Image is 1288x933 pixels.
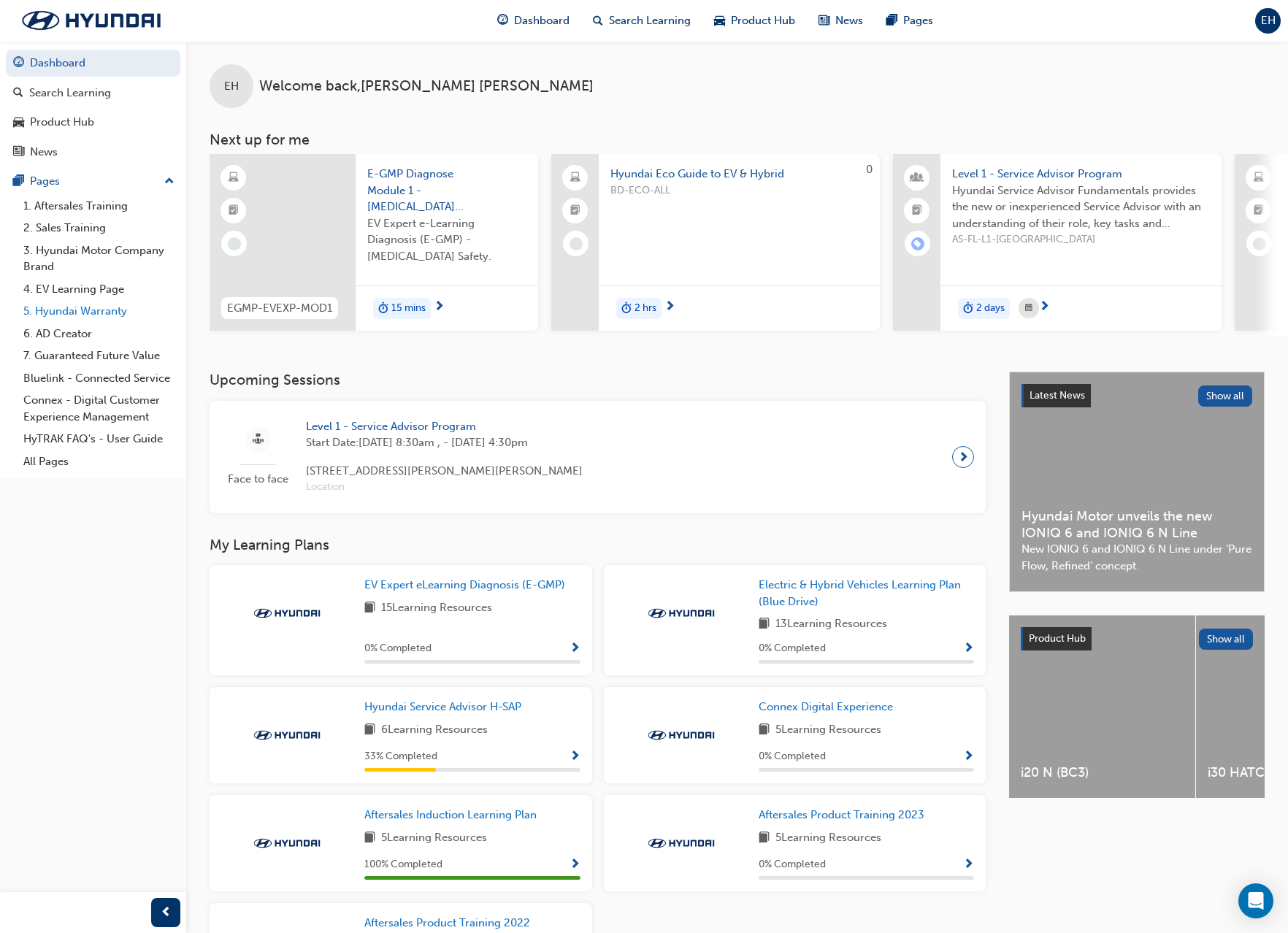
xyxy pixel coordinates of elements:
div: Search Learning [29,85,111,101]
span: [STREET_ADDRESS][PERSON_NAME][PERSON_NAME] [306,463,583,480]
span: Pages [903,12,933,29]
span: Show Progress [570,859,580,872]
span: booktick-icon [570,201,580,220]
span: Show Progress [570,750,580,764]
span: next-icon [434,301,445,314]
a: Aftersales Induction Learning Plan [364,807,543,823]
button: Pages [6,168,180,195]
span: Level 1 - Service Advisor Program [952,166,1210,183]
span: Aftersales Product Training 2022 [364,916,530,929]
span: guage-icon [497,12,508,30]
span: EH [224,78,239,95]
a: HyTRAK FAQ's - User Guide [18,428,180,450]
a: 1. Aftersales Training [18,195,180,218]
a: EGMP-EVEXP-MOD1E-GMP Diagnose Module 1 - [MEDICAL_DATA] SafetyEV Expert e-Learning Diagnosis (E-G... [210,154,538,331]
button: DashboardSearch LearningProduct HubNews [6,47,180,168]
a: News [6,139,180,166]
img: Trak [641,728,721,742]
span: 6 Learning Resources [381,721,488,740]
span: 0 % Completed [759,856,826,873]
button: Show all [1199,629,1254,650]
span: 0 % Completed [364,640,432,657]
span: Start Date: [DATE] 8:30am , - [DATE] 4:30pm [306,434,583,451]
span: Hyundai Motor unveils the new IONIQ 6 and IONIQ 6 N Line [1021,508,1252,541]
span: news-icon [819,12,829,30]
a: Face to faceLevel 1 - Service Advisor ProgramStart Date:[DATE] 8:30am , - [DATE] 4:30pm[STREET_AD... [221,412,974,502]
h3: My Learning Plans [210,537,986,553]
span: Show Progress [963,859,974,872]
span: Show Progress [963,750,974,764]
span: 100 % Completed [364,856,442,873]
button: EH [1255,8,1281,34]
span: calendar-icon [1025,299,1032,318]
span: booktick-icon [229,201,239,220]
span: book-icon [364,599,375,618]
span: learningRecordVerb_NONE-icon [1253,237,1266,250]
span: 5 Learning Resources [381,829,487,848]
span: E-GMP Diagnose Module 1 - [MEDICAL_DATA] Safety [367,166,526,215]
div: Product Hub [30,114,94,131]
span: laptop-icon [570,169,580,188]
span: search-icon [593,12,603,30]
a: Bluelink - Connected Service [18,367,180,390]
span: EV Expert eLearning Diagnosis (E-GMP) [364,578,565,591]
img: Trak [641,606,721,621]
span: 5 Learning Resources [775,721,881,740]
a: 0Hyundai Eco Guide to EV & HybridBD-ECO-ALLduration-icon2 hrs [551,154,880,331]
span: duration-icon [378,299,388,318]
a: Trak [7,5,175,36]
img: Trak [247,728,327,742]
a: 6. AD Creator [18,323,180,345]
span: book-icon [759,721,770,740]
a: 7. Guaranteed Future Value [18,345,180,367]
span: 0 % Completed [759,640,826,657]
span: learningRecordVerb_ENROLL-icon [911,237,924,250]
a: Level 1 - Service Advisor ProgramHyundai Service Advisor Fundamentals provides the new or inexper... [893,154,1222,331]
span: booktick-icon [1254,201,1264,220]
a: Electric & Hybrid Vehicles Learning Plan (Blue Drive) [759,577,975,610]
span: EV Expert e-Learning Diagnosis (E-GMP) - [MEDICAL_DATA] Safety. [367,215,526,265]
span: Dashboard [514,12,570,29]
a: 4. EV Learning Page [18,278,180,301]
a: pages-iconPages [875,6,945,36]
span: prev-icon [161,904,172,922]
span: EGMP-EVEXP-MOD1 [227,300,332,317]
div: Open Intercom Messenger [1238,883,1273,918]
a: Latest NewsShow all [1021,384,1252,407]
span: Product Hub [731,12,795,29]
span: booktick-icon [912,201,922,220]
span: AS-FL-L1-[GEOGRAPHIC_DATA] [952,231,1210,248]
span: Level 1 - Service Advisor Program [306,418,583,435]
span: Welcome back , [PERSON_NAME] [PERSON_NAME] [259,78,594,95]
span: News [835,12,863,29]
span: Show Progress [963,642,974,656]
a: 3. Hyundai Motor Company Brand [18,239,180,278]
button: Show Progress [963,748,974,766]
span: Aftersales Induction Learning Plan [364,808,537,821]
span: car-icon [714,12,725,30]
span: 0 % Completed [759,748,826,765]
span: search-icon [13,87,23,100]
a: Search Learning [6,80,180,107]
img: Trak [247,606,327,621]
a: Product Hub [6,109,180,136]
span: EH [1261,12,1276,29]
span: Product Hub [1029,632,1086,645]
button: Show Progress [963,856,974,874]
a: All Pages [18,450,180,473]
span: Search Learning [609,12,691,29]
span: book-icon [364,721,375,740]
span: 33 % Completed [364,748,437,765]
span: New IONIQ 6 and IONIQ 6 N Line under ‘Pure Flow, Refined’ concept. [1021,541,1252,574]
span: next-icon [1039,301,1050,314]
button: Show Progress [570,856,580,874]
a: car-iconProduct Hub [702,6,807,36]
span: people-icon [912,169,922,188]
span: Aftersales Product Training 2023 [759,808,924,821]
span: next-icon [664,301,675,314]
span: pages-icon [13,175,24,188]
span: up-icon [164,172,175,191]
span: Location [306,479,583,496]
span: Connex Digital Experience [759,700,893,713]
